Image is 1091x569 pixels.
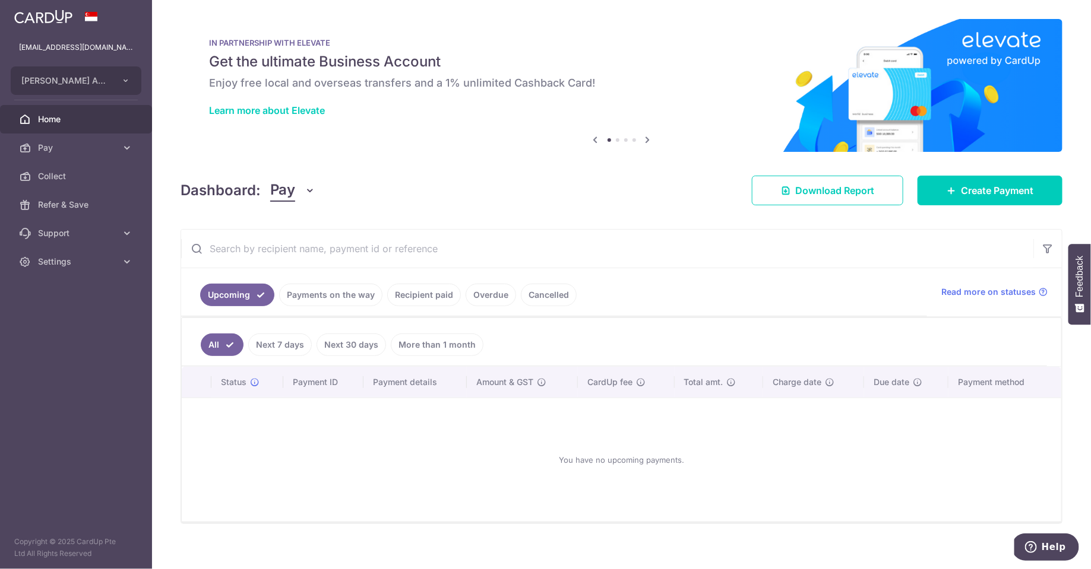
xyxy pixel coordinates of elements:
button: Pay [270,179,316,202]
span: Settings [38,256,116,268]
span: Pay [38,142,116,154]
img: Renovation banner [181,19,1062,152]
a: Next 30 days [317,333,386,356]
a: Read more on statuses [941,286,1048,298]
a: Recipient paid [387,284,461,306]
a: Cancelled [521,284,577,306]
a: Payments on the way [279,284,382,306]
p: [EMAIL_ADDRESS][DOMAIN_NAME] [19,42,133,53]
span: Status [221,376,246,388]
th: Payment method [948,367,1061,398]
span: [PERSON_NAME] ASSOCIATES PTE LTD [21,75,109,87]
p: IN PARTNERSHIP WITH ELEVATE [209,38,1034,47]
th: Payment ID [283,367,363,398]
span: Total amt. [684,376,723,388]
a: Learn more about Elevate [209,104,325,116]
span: Due date [874,376,909,388]
iframe: Opens a widget where you can find more information [1014,533,1079,563]
span: Feedback [1074,256,1085,297]
button: [PERSON_NAME] ASSOCIATES PTE LTD [11,66,141,95]
a: Download Report [752,176,903,205]
a: Overdue [466,284,516,306]
a: Next 7 days [248,333,312,356]
div: You have no upcoming payments. [196,408,1047,512]
a: More than 1 month [391,333,483,356]
img: CardUp [14,9,72,24]
h5: Get the ultimate Business Account [209,52,1034,71]
span: Read more on statuses [941,286,1036,298]
button: Feedback - Show survey [1068,244,1091,325]
span: Create Payment [961,183,1033,198]
span: Collect [38,170,116,182]
span: Refer & Save [38,199,116,211]
a: Create Payment [918,176,1062,205]
span: Support [38,227,116,239]
span: Home [38,113,116,125]
span: Charge date [773,376,821,388]
a: All [201,333,244,356]
h4: Dashboard: [181,180,261,201]
a: Upcoming [200,284,274,306]
span: Download Report [795,183,874,198]
span: CardUp fee [587,376,633,388]
h6: Enjoy free local and overseas transfers and a 1% unlimited Cashback Card! [209,76,1034,90]
span: Pay [270,179,295,202]
th: Payment details [363,367,467,398]
input: Search by recipient name, payment id or reference [181,230,1033,268]
span: Amount & GST [476,376,533,388]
